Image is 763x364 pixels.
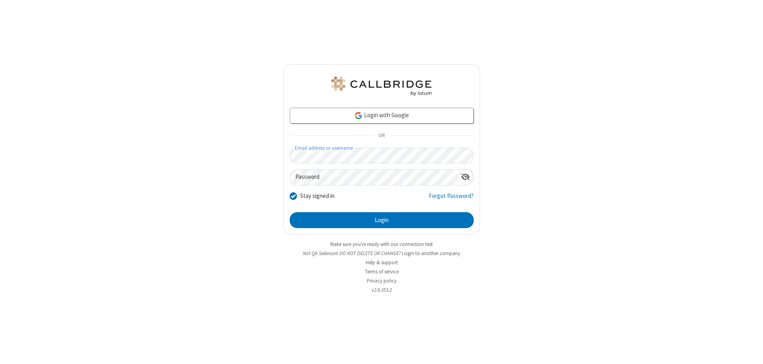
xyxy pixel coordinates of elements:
label: Stay signed in [300,192,335,201]
input: Password [290,170,458,185]
img: QA Selenium DO NOT DELETE OR CHANGE [330,77,433,96]
li: Not QA Selenium DO NOT DELETE OR CHANGE? [283,250,480,257]
a: Forgot Password? [429,192,474,207]
a: Privacy policy [367,277,397,284]
a: Help & support [366,259,398,266]
a: Terms of service [365,268,399,275]
button: Login to another company [402,250,460,257]
iframe: Chat [743,343,757,358]
span: OR [375,130,388,141]
li: v2.6.353.2 [283,286,480,294]
input: Email address or username [290,148,474,163]
div: Show password [458,170,473,184]
img: google-icon.png [354,111,363,120]
button: Login [290,212,474,228]
a: Login with Google [290,108,474,124]
a: Make sure you're ready with our connection test [330,241,433,248]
